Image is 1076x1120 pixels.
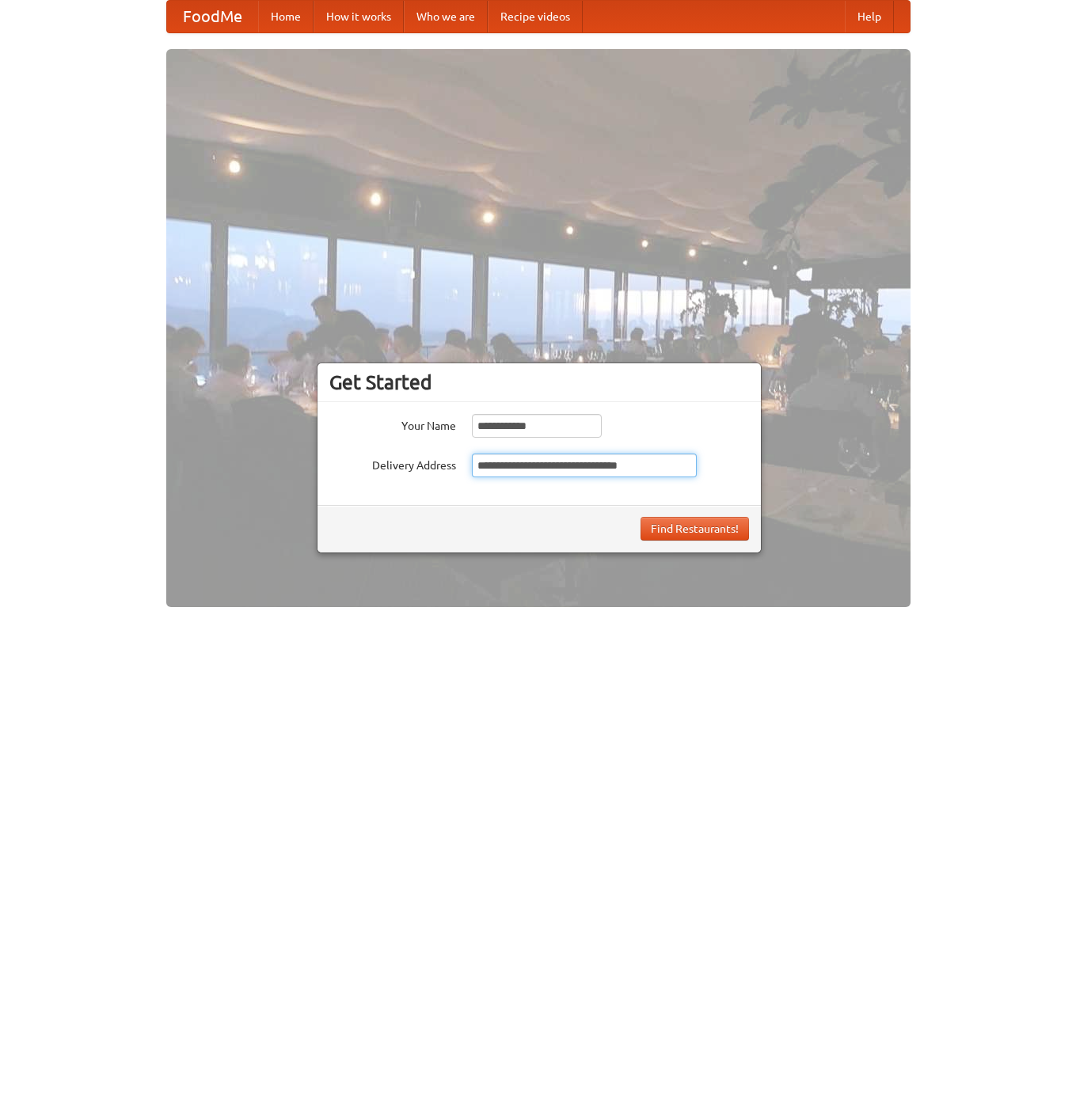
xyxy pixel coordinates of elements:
a: FoodMe [167,1,258,32]
label: Delivery Address [329,454,456,473]
h3: Get Started [329,370,749,394]
a: How it works [314,1,404,32]
label: Your Name [329,414,456,434]
a: Who we are [404,1,488,32]
a: Recipe videos [488,1,583,32]
button: Find Restaurants! [641,517,749,541]
a: Home [258,1,314,32]
a: Help [845,1,894,32]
